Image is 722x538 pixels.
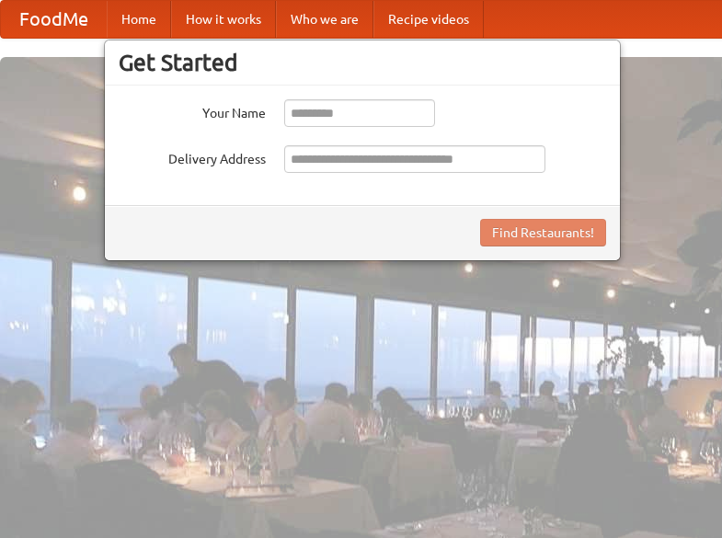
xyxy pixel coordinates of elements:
[119,49,606,76] h3: Get Started
[119,145,266,168] label: Delivery Address
[1,1,107,38] a: FoodMe
[373,1,484,38] a: Recipe videos
[119,99,266,122] label: Your Name
[171,1,276,38] a: How it works
[107,1,171,38] a: Home
[276,1,373,38] a: Who we are
[480,219,606,246] button: Find Restaurants!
